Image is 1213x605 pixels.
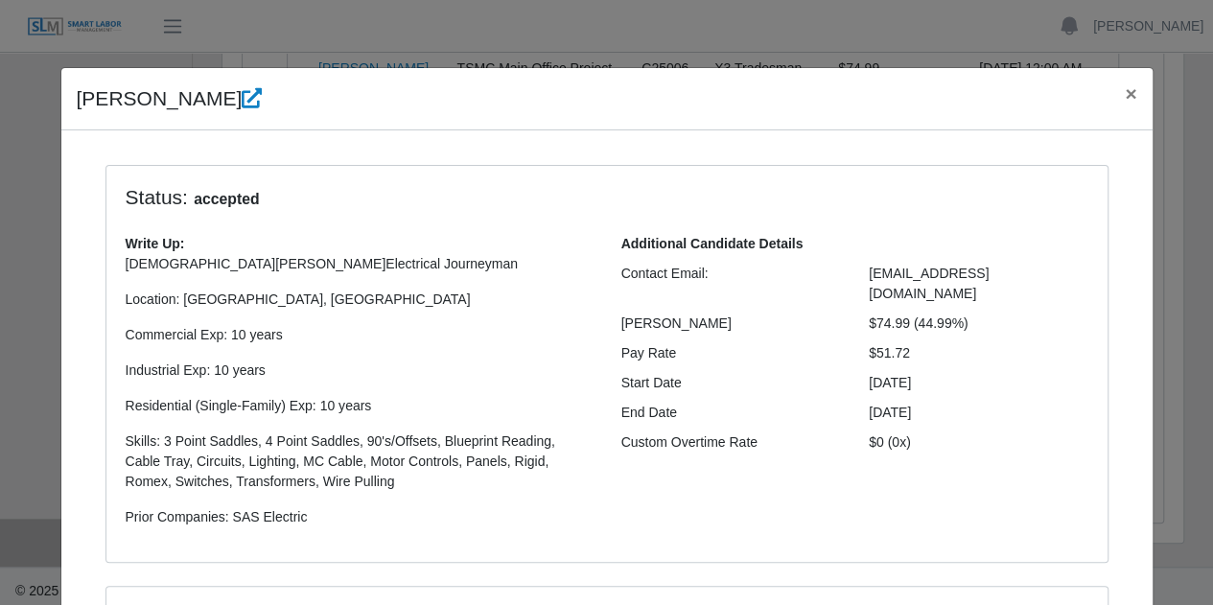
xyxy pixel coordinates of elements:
[126,507,593,527] p: Prior Companies: SAS Electric
[126,361,593,381] p: Industrial Exp: 10 years
[1125,82,1136,105] span: ×
[607,264,855,304] div: Contact Email:
[854,314,1103,334] div: $74.99 (44.99%)
[126,236,185,251] b: Write Up:
[126,185,841,211] h4: Status:
[126,325,593,345] p: Commercial Exp: 10 years
[854,343,1103,363] div: $51.72
[126,254,593,274] p: [DEMOGRAPHIC_DATA][PERSON_NAME]Electrical Journeyman
[607,432,855,453] div: Custom Overtime Rate
[1109,68,1152,119] button: Close
[621,236,804,251] b: Additional Candidate Details
[869,434,911,450] span: $0 (0x)
[607,314,855,334] div: [PERSON_NAME]
[126,396,593,416] p: Residential (Single-Family) Exp: 10 years
[188,188,266,211] span: accepted
[607,373,855,393] div: Start Date
[126,290,593,310] p: Location: [GEOGRAPHIC_DATA], [GEOGRAPHIC_DATA]
[77,83,263,114] h4: [PERSON_NAME]
[869,266,989,301] span: [EMAIL_ADDRESS][DOMAIN_NAME]
[854,373,1103,393] div: [DATE]
[607,343,855,363] div: Pay Rate
[607,403,855,423] div: End Date
[126,431,593,492] p: Skills: 3 Point Saddles, 4 Point Saddles, 90's/Offsets, Blueprint Reading, Cable Tray, Circuits, ...
[869,405,911,420] span: [DATE]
